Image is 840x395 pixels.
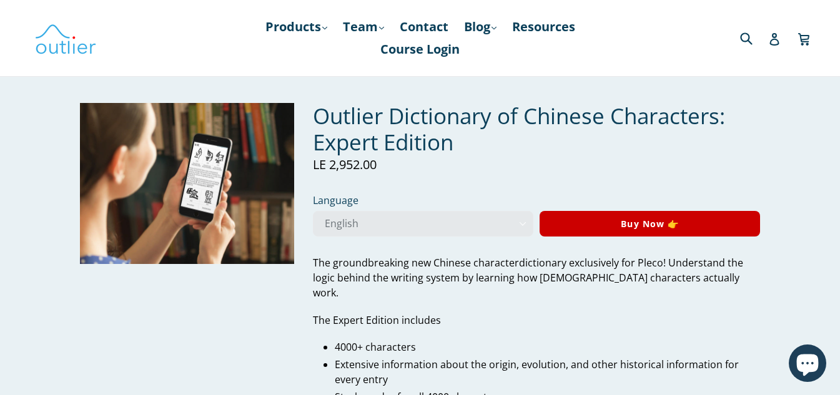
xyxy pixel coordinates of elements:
a: Team [337,16,390,38]
a: Contact [393,16,455,38]
li: Extensive information about the origin, evolution, and other historical information for every entry [335,357,761,387]
input: Search [737,25,771,51]
a: Course Login [374,38,466,61]
a: Products [259,16,334,38]
inbox-online-store-chat: Shopify online store chat [785,344,830,385]
span: roundbreaking new Chinese character [338,256,519,270]
label: Language [313,193,533,208]
p: The Expert Edition includes [313,313,761,328]
a: Resources [506,16,581,38]
img: Outlier Linguistics [34,20,97,56]
a: Blog [458,16,503,38]
img: Outlier Dictionary of Chinese Characters: Expert Edition Outlier Linguistics [80,103,294,264]
span: Buy Now 👉 [621,218,679,230]
li: 4000+ characters [335,339,761,354]
span: LE 2,952.00 [313,156,377,173]
span: dictionary exclusively for Pleco! Understand the logic behind the writing system by learning how ... [313,256,743,300]
button: Buy Now 👉 [540,211,760,237]
span: The g [313,256,338,270]
h1: Outlier Dictionary of Chinese Characters: Expert Edition [313,103,761,155]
